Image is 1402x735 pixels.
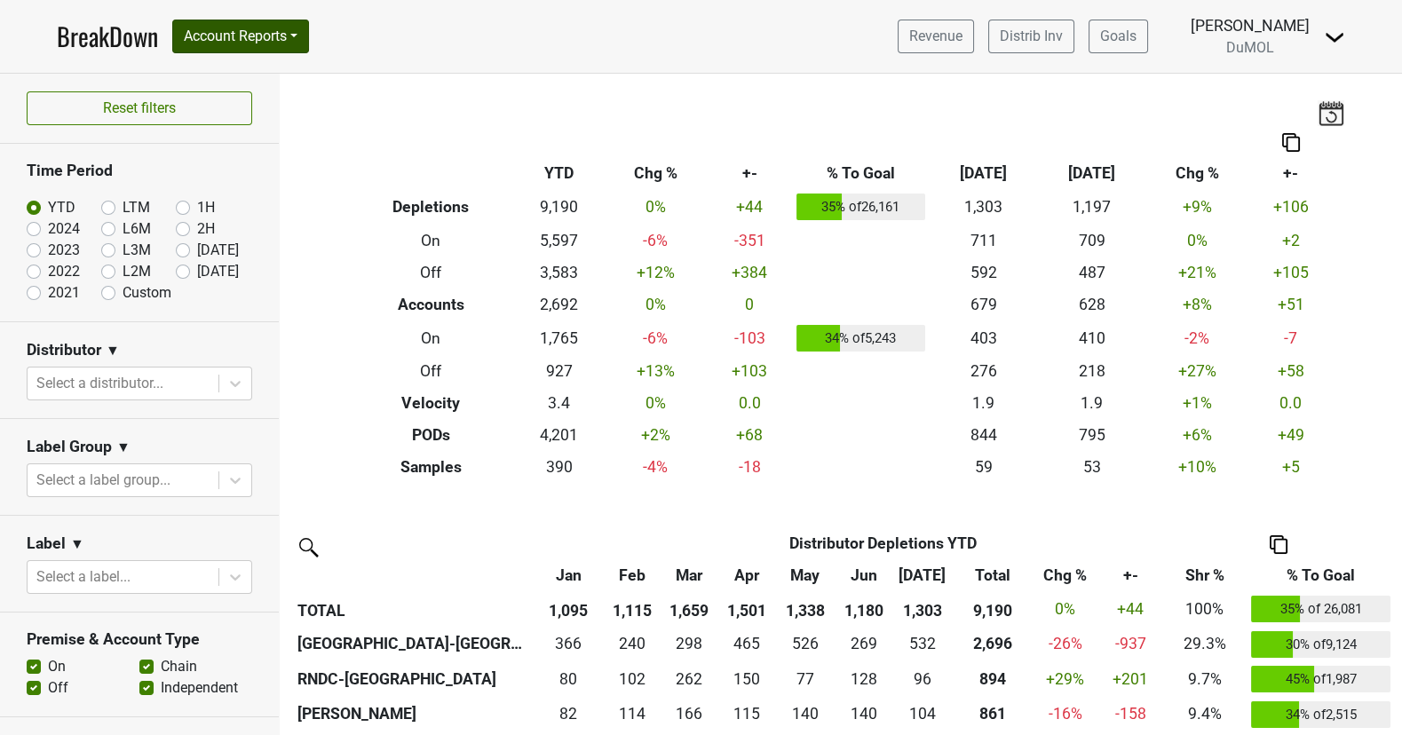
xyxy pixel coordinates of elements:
div: 166 [665,702,715,725]
td: 81.668 [533,697,604,732]
td: 365.7 [533,627,604,662]
div: 128 [841,668,889,691]
h3: Premise & Account Type [27,630,252,649]
div: 298 [665,632,715,655]
a: Goals [1089,20,1148,53]
td: +27 % [1146,356,1248,388]
div: 104 [897,702,948,725]
td: 5,597 [514,225,606,257]
td: 0 % [605,288,706,320]
th: 1,180 [836,591,892,627]
td: 9.7% [1162,661,1248,697]
td: +1 % [1146,388,1248,420]
div: 114 [608,702,656,725]
td: 127.504 [836,661,892,697]
th: % To Goal: activate to sort column ascending [1247,559,1395,591]
button: Account Reports [172,20,309,53]
td: 240.1 [605,627,661,662]
label: YTD [48,197,75,218]
div: 366 [537,632,600,655]
td: 3.4 [514,388,606,420]
th: Shr %: activate to sort column ascending [1162,559,1248,591]
td: 628 [1038,288,1146,320]
th: 894.470 [952,661,1032,697]
h3: Time Period [27,162,252,180]
img: Copy to clipboard [1270,535,1287,554]
td: 410 [1038,320,1146,356]
td: 709 [1038,225,1146,257]
div: 80 [537,668,600,691]
label: 2023 [48,240,80,261]
th: 1,659 [661,591,718,627]
th: Chg % [605,158,706,190]
div: 532 [897,632,948,655]
th: % To Goal [792,158,929,190]
th: Off [348,356,514,388]
a: BreakDown [57,18,158,55]
td: 150.167 [718,661,774,697]
td: 0 [707,288,793,320]
th: +-: activate to sort column ascending [1098,559,1162,591]
td: -103 [707,320,793,356]
h3: Label [27,534,66,553]
td: +44 [707,190,793,225]
label: L3M [123,240,151,261]
td: +21 % [1146,257,1248,288]
div: 2,696 [956,632,1028,655]
td: 592 [929,257,1037,288]
td: 95.833 [892,661,953,697]
div: 240 [608,632,656,655]
span: ▼ [106,340,120,361]
th: 2695.603 [952,627,1032,662]
td: 465.334 [718,627,774,662]
div: 894 [956,668,1028,691]
td: 114.666 [718,697,774,732]
td: 261.5 [661,661,718,697]
td: +105 [1248,257,1334,288]
td: 532.336 [892,627,953,662]
td: 390 [514,451,606,483]
th: 9,190 [952,591,1032,627]
div: -937 [1103,632,1158,655]
th: Total: activate to sort column ascending [952,559,1032,591]
td: 487 [1038,257,1146,288]
th: 1,303 [892,591,953,627]
div: 526 [779,632,832,655]
th: Samples [348,451,514,483]
label: L2M [123,261,151,282]
div: 115 [723,702,771,725]
th: +- [707,158,793,190]
div: 150 [723,668,771,691]
td: 140.333 [774,697,836,732]
th: Accounts [348,288,514,320]
span: DuMOL [1226,39,1274,56]
a: Distrib Inv [988,20,1074,53]
th: [DATE] [929,158,1037,190]
label: 2024 [48,218,80,240]
td: 80.4 [533,661,604,697]
td: 4,201 [514,419,606,451]
td: 59 [929,451,1037,483]
td: 0 % [1146,225,1248,257]
div: 262 [665,668,715,691]
td: +6 % [1146,419,1248,451]
td: +49 [1248,419,1334,451]
td: 2,692 [514,288,606,320]
th: Jun: activate to sort column ascending [836,559,892,591]
td: 844 [929,419,1037,451]
th: Distributor Depletions YTD [605,527,1162,559]
th: May: activate to sort column ascending [774,559,836,591]
td: 102.4 [605,661,661,697]
td: -6 % [605,225,706,257]
td: 76.666 [774,661,836,697]
td: +51 [1248,288,1334,320]
label: Independent [161,677,238,699]
td: 0.0 [707,388,793,420]
div: +201 [1103,668,1158,691]
th: Chg %: activate to sort column ascending [1033,559,1099,591]
td: 9,190 [514,190,606,225]
th: Jan: activate to sort column ascending [533,559,604,591]
td: 1.9 [1038,388,1146,420]
div: -158 [1103,702,1158,725]
td: 268.668 [836,627,892,662]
